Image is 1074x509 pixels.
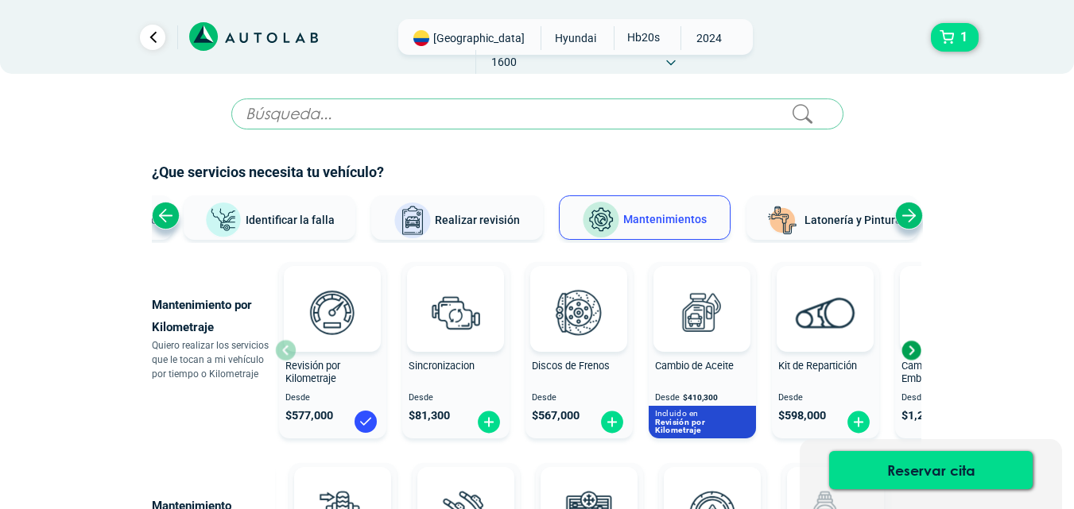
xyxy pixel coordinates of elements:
[548,26,604,50] span: HYUNDAI
[623,213,707,226] span: Mantenimientos
[778,360,857,372] span: Kit de Repartición
[433,30,525,46] span: [GEOGRAPHIC_DATA]
[599,410,625,434] img: fi_plus-circle2.svg
[402,262,510,438] button: Sincronizacion Desde $81,300
[285,393,380,403] span: Desde
[371,195,543,240] button: Realizar revisión
[279,262,386,438] button: Revisión por Kilometraje Desde $577,000
[297,277,367,347] img: revision_por_kilometraje-v3.svg
[655,392,680,403] span: Desde
[559,195,731,240] button: Mantenimientos
[582,201,620,239] img: Mantenimientos
[895,202,923,229] div: Next slide
[683,393,718,402] span: $ 410,300
[895,262,1002,438] button: Cambio de Kit de Embrague Desde $1,270,000
[829,451,1033,489] button: Reservar cita
[901,360,977,385] span: Cambio de Kit de Embrague
[801,269,849,317] img: AD0BCuuxAAAAAElFTkSuQmCC
[152,338,275,381] p: Quiero realizar los servicios que le tocan a mi vehículo por tiempo o Kilometraje
[409,409,450,422] span: $ 81,300
[778,409,826,422] span: $ 598,000
[231,98,843,129] input: Búsqueda...
[532,409,580,422] span: $ 567,000
[796,297,855,328] img: correa_de_reparticion-v3.svg
[140,25,165,50] a: Ir al paso anterior
[778,393,873,403] span: Desde
[525,262,633,438] button: Discos de Frenos Desde $567,000
[394,202,432,240] img: Realizar revisión
[246,213,335,226] span: Identificar la falla
[308,269,356,317] img: AD0BCuuxAAAAAElFTkSuQmCC
[655,360,734,372] span: Cambio de Aceite
[409,393,503,403] span: Desde
[649,262,756,438] button: Cambio de Aceite Desde $410,300 Incluido en Revisión por Kilometraje
[615,26,671,48] span: HB20S
[913,277,983,347] img: kit_de_embrague-v3.svg
[956,24,971,51] span: 1
[772,262,879,438] button: Kit de Repartición Desde $598,000
[435,214,520,226] span: Realizar revisión
[544,277,614,347] img: frenos2-v3.svg
[432,269,479,317] img: AD0BCuuxAAAAAElFTkSuQmCC
[476,410,502,434] img: fi_plus-circle2.svg
[476,50,533,74] span: 1600
[152,294,275,338] p: Mantenimiento por Kilometraje
[667,277,737,347] img: cambio_de_aceite-v3.svg
[184,195,355,240] button: Identificar la falla
[655,417,706,435] b: Revisión por Kilometraje
[681,26,738,50] span: 2024
[532,393,626,403] span: Desde
[421,277,490,347] img: sincronizacion-v3.svg
[555,269,603,317] img: AD0BCuuxAAAAAElFTkSuQmCC
[846,410,871,434] img: fi_plus-circle2.svg
[899,338,923,362] div: Next slide
[152,202,180,229] div: Previous slide
[763,202,801,240] img: Latonería y Pintura
[901,393,996,403] span: Desde
[409,360,475,372] span: Sincronizacion
[805,214,901,226] span: Latonería y Pintura
[901,409,959,422] span: $ 1,270,000
[152,162,923,183] h2: ¿Que servicios necesita tu vehículo?
[746,195,918,240] button: Latonería y Pintura
[285,360,340,385] span: Revisión por Kilometraje
[413,30,429,46] img: Flag of COLOMBIA
[353,409,378,434] img: blue-check.svg
[931,23,979,52] button: 1
[204,202,242,239] img: Identificar la falla
[285,409,333,422] span: $ 577,000
[532,360,610,372] span: Discos de Frenos
[678,269,726,317] img: AD0BCuuxAAAAAElFTkSuQmCC
[655,408,750,418] p: Incluido en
